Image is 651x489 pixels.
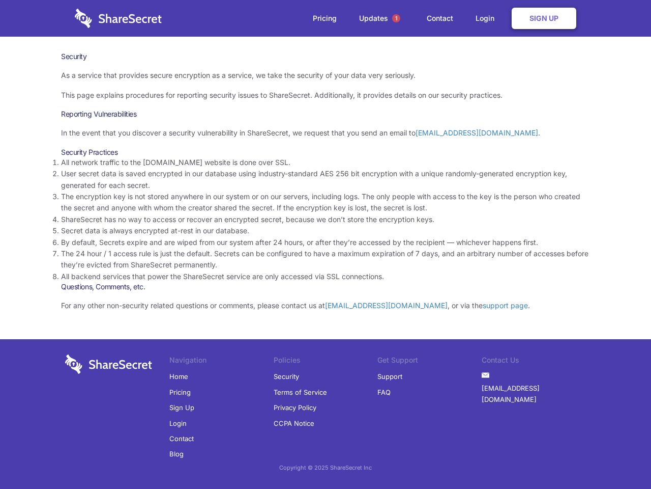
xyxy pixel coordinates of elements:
[61,110,590,119] h3: Reporting Vulnerabilities
[169,400,194,415] a: Sign Up
[274,416,314,431] a: CCPA Notice
[169,369,188,384] a: Home
[75,9,162,28] img: logo-wordmark-white-trans-d4663122ce5f474addd5e946df7df03e33cb6a1c49d2221995e7729f52c070b2.svg
[61,300,590,311] p: For any other non-security related questions or comments, please contact us at , or via the .
[465,3,510,34] a: Login
[169,446,184,461] a: Blog
[61,148,590,157] h3: Security Practices
[61,157,590,168] li: All network traffic to the [DOMAIN_NAME] website is done over SSL.
[303,3,347,34] a: Pricing
[377,355,482,369] li: Get Support
[325,301,448,310] a: [EMAIL_ADDRESS][DOMAIN_NAME]
[274,369,299,384] a: Security
[61,214,590,225] li: ShareSecret has no way to access or recover an encrypted secret, because we don’t store the encry...
[61,282,590,291] h3: Questions, Comments, etc.
[169,355,274,369] li: Navigation
[169,385,191,400] a: Pricing
[169,416,187,431] a: Login
[61,191,590,214] li: The encryption key is not stored anywhere in our system or on our servers, including logs. The on...
[274,355,378,369] li: Policies
[512,8,576,29] a: Sign Up
[61,90,590,101] p: This page explains procedures for reporting security issues to ShareSecret. Additionally, it prov...
[61,70,590,81] p: As a service that provides secure encryption as a service, we take the security of your data very...
[61,271,590,282] li: All backend services that power the ShareSecret service are only accessed via SSL connections.
[169,431,194,446] a: Contact
[61,127,590,139] p: In the event that you discover a security vulnerability in ShareSecret, we request that you send ...
[482,381,586,407] a: [EMAIL_ADDRESS][DOMAIN_NAME]
[61,168,590,191] li: User secret data is saved encrypted in our database using industry-standard AES 256 bit encryptio...
[416,128,538,137] a: [EMAIL_ADDRESS][DOMAIN_NAME]
[417,3,463,34] a: Contact
[61,237,590,248] li: By default, Secrets expire and are wiped from our system after 24 hours, or after they’re accesse...
[483,301,528,310] a: support page
[61,225,590,236] li: Secret data is always encrypted at-rest in our database.
[274,385,327,400] a: Terms of Service
[377,369,402,384] a: Support
[482,355,586,369] li: Contact Us
[392,14,400,22] span: 1
[65,355,152,374] img: logo-wordmark-white-trans-d4663122ce5f474addd5e946df7df03e33cb6a1c49d2221995e7729f52c070b2.svg
[61,248,590,271] li: The 24 hour / 1 access rule is just the default. Secrets can be configured to have a maximum expi...
[61,52,590,61] h1: Security
[377,385,391,400] a: FAQ
[274,400,316,415] a: Privacy Policy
